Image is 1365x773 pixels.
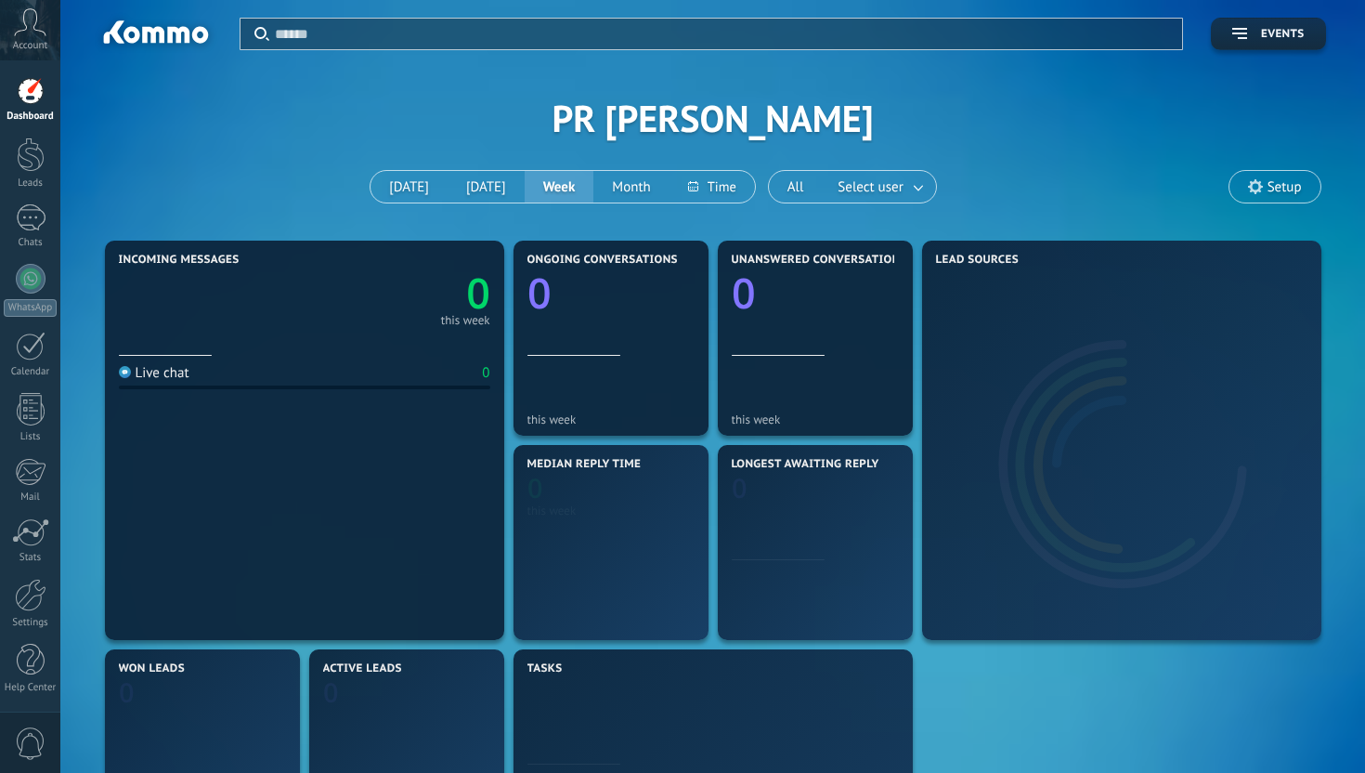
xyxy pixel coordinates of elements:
[4,299,57,317] div: WhatsApp
[4,617,58,629] div: Settings
[1261,28,1304,41] span: Events
[527,662,563,675] span: Tasks
[4,552,58,564] div: Stats
[822,171,935,203] button: Select user
[732,458,879,471] span: Longest awaiting reply
[593,171,669,203] button: Month
[1267,179,1302,195] span: Setup
[4,366,58,378] div: Calendar
[466,265,490,321] text: 0
[448,171,525,203] button: [DATE]
[527,413,695,426] div: this week
[769,171,823,203] button: All
[527,265,552,321] text: 0
[4,237,58,249] div: Chats
[4,177,58,190] div: Leads
[4,491,58,504] div: Mail
[527,504,695,518] div: this week
[1211,18,1325,50] button: Events
[525,171,594,203] button: Week
[4,111,58,123] div: Dashboard
[482,364,489,382] div: 0
[527,470,543,506] text: 0
[834,175,906,200] span: Select user
[323,662,402,675] span: Active leads
[305,265,490,321] a: 0
[527,458,642,471] span: Median reply time
[370,171,448,203] button: [DATE]
[323,675,339,711] text: 0
[119,364,189,382] div: Live chat
[119,675,135,711] text: 0
[119,366,131,378] img: Live chat
[119,254,240,267] span: Incoming messages
[732,413,899,426] div: this week
[732,254,907,267] span: Unanswered conversations
[4,682,58,694] div: Help Center
[4,431,58,443] div: Lists
[732,470,747,506] text: 0
[527,254,678,267] span: Ongoing conversations
[119,662,185,675] span: Won leads
[13,40,47,52] span: Account
[441,316,490,325] div: this week
[936,254,1019,267] span: Lead Sources
[732,265,756,321] text: 0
